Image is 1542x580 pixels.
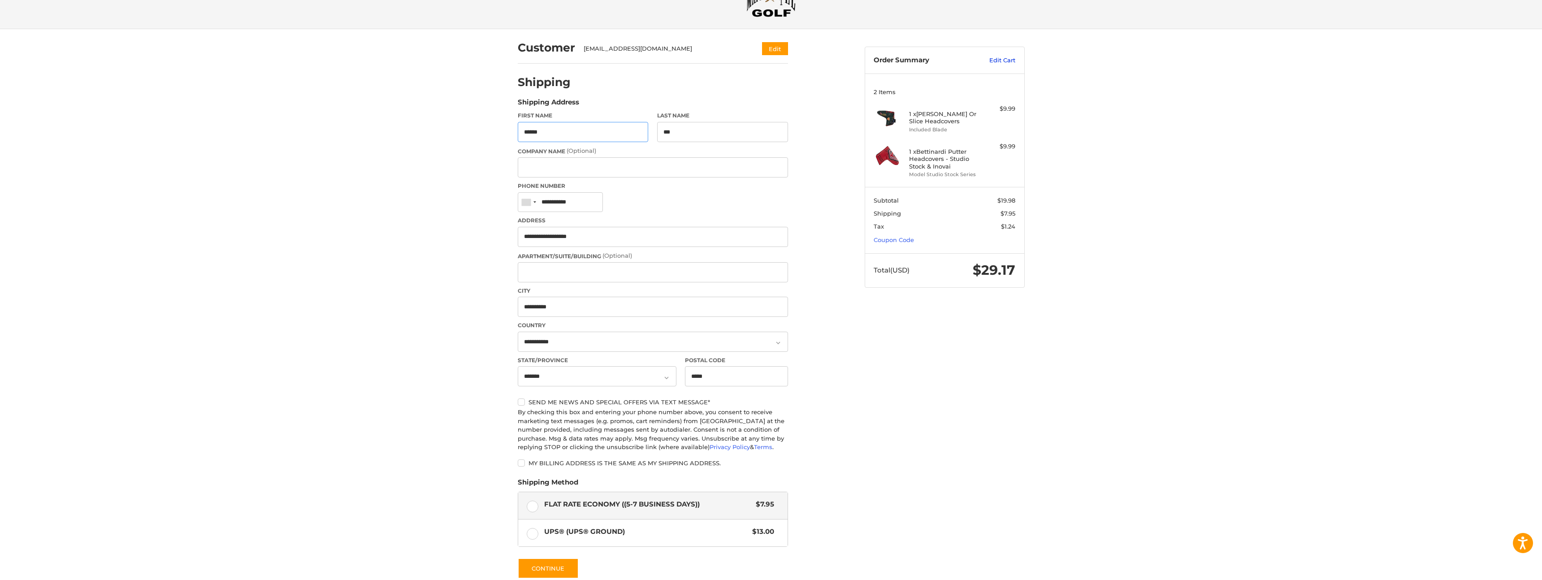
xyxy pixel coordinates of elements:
label: Country [518,321,788,329]
a: Privacy Policy [710,443,750,450]
label: Last Name [657,112,788,120]
a: Terms [754,443,772,450]
span: $1.24 [1001,223,1015,230]
label: Apartment/Suite/Building [518,251,788,260]
h3: Order Summary [874,56,970,65]
div: $9.99 [980,104,1015,113]
span: Shipping [874,210,901,217]
span: $7.95 [752,499,775,510]
span: UPS® (UPS® Ground) [544,527,748,537]
label: My billing address is the same as my shipping address. [518,459,788,467]
h2: Customer [518,41,575,55]
label: First Name [518,112,649,120]
h3: 2 Items [874,88,1015,95]
legend: Shipping Method [518,477,578,492]
span: $13.00 [748,527,775,537]
h2: Shipping [518,75,571,89]
span: Subtotal [874,197,899,204]
li: Model Studio Stock Series [909,171,978,178]
div: [EMAIL_ADDRESS][DOMAIN_NAME] [584,44,745,53]
small: (Optional) [567,147,596,154]
span: $19.98 [997,197,1015,204]
label: City [518,287,788,295]
li: Included Blade [909,126,978,134]
a: Coupon Code [874,236,914,243]
legend: Shipping Address [518,97,579,112]
iframe: Google Customer Reviews [1468,556,1542,580]
label: Postal Code [685,356,788,364]
label: Phone Number [518,182,788,190]
span: $29.17 [973,262,1015,278]
span: $7.95 [1001,210,1015,217]
div: $9.99 [980,142,1015,151]
a: Edit Cart [970,56,1015,65]
h4: 1 x [PERSON_NAME] Or Slice Headcovers [909,110,978,125]
button: Edit [762,42,788,55]
span: Total (USD) [874,266,910,274]
h4: 1 x Bettinardi Putter Headcovers - Studio Stock & Inovai [909,148,978,170]
div: By checking this box and entering your phone number above, you consent to receive marketing text ... [518,408,788,452]
span: Flat Rate Economy ((5-7 Business Days)) [544,499,752,510]
button: Continue [518,558,579,579]
span: Tax [874,223,884,230]
label: Send me news and special offers via text message* [518,398,788,406]
label: Address [518,216,788,225]
small: (Optional) [602,252,632,259]
label: Company Name [518,147,788,156]
label: State/Province [518,356,676,364]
